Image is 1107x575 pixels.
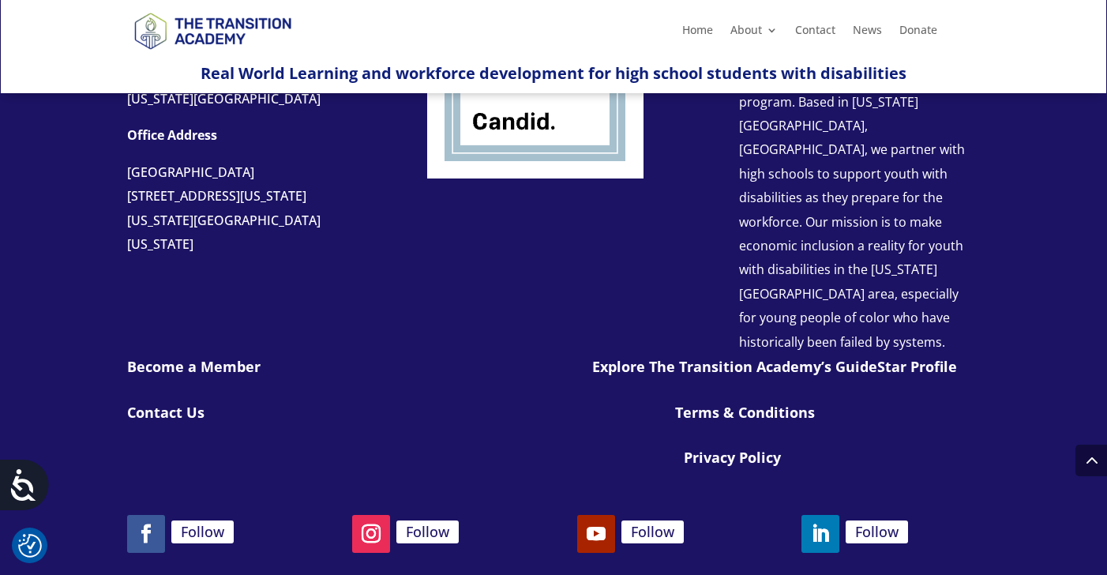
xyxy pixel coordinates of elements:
a: About [730,24,778,42]
p: [GEOGRAPHIC_DATA] [US_STATE][GEOGRAPHIC_DATA][US_STATE] [127,160,380,269]
a: Privacy Policy [684,448,781,467]
a: Contact [795,24,835,42]
a: Logo-Noticias [427,167,644,182]
a: Follow on Instagram [352,515,390,553]
img: TTA Brand_TTA Primary Logo_Horizontal_Light BG [127,2,298,58]
a: Donate [899,24,937,42]
span: [STREET_ADDRESS][US_STATE] [127,187,306,205]
button: Cookie Settings [18,534,42,558]
a: Follow on LinkedIn [801,515,839,553]
div: [US_STATE][GEOGRAPHIC_DATA] [127,87,380,111]
span: Real World Learning and workforce development for high school students with disabilities [201,62,906,84]
a: Follow on Youtube [577,515,615,553]
span: The Transition Academy (TTA) is [GEOGRAPHIC_DATA], [US_STATE]’s most comprehensive transition pro... [739,21,965,350]
a: Logo-Noticias [127,47,298,62]
a: Follow [396,521,459,543]
a: Terms & Conditions [675,403,815,422]
a: Home [682,24,713,42]
a: Follow [171,521,234,543]
a: Become a Member [127,357,261,376]
a: Follow [846,521,908,543]
a: Follow on Facebook [127,515,165,553]
strong: Office Address [127,126,217,144]
a: News [853,24,882,42]
img: Revisit consent button [18,534,42,558]
a: Follow [621,521,684,543]
a: Explore The Transition Academy’s GuideStar Profile [592,357,957,376]
a: Contact Us [127,403,205,422]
